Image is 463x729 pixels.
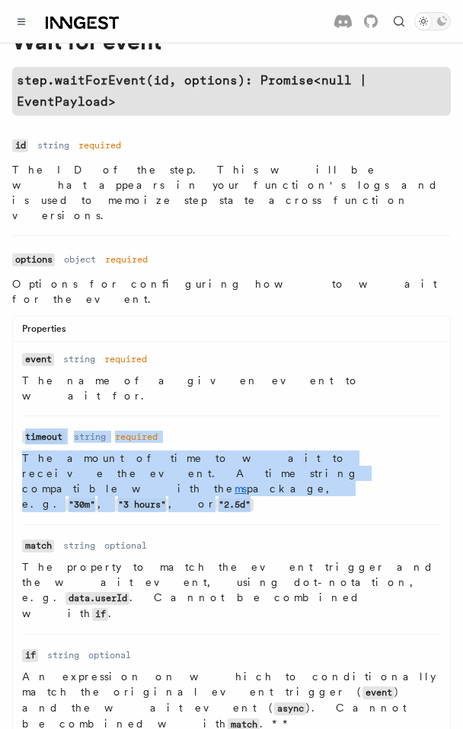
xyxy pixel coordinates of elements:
[115,431,158,443] dd: required
[22,559,441,622] p: The property to match the event trigger and the wait event, using dot-notation, e.g. . Cannot be ...
[12,139,28,152] code: id
[216,498,253,511] code: "2.5d"
[74,431,106,443] dd: string
[12,253,55,266] code: options
[65,592,129,605] code: data.userId
[105,253,148,266] dd: required
[12,162,451,223] p: The ID of the step. This will be what appears in your function's logs and is used to memoize step...
[235,482,247,495] a: ms
[22,373,441,403] p: The name of a given event to wait for.
[65,498,97,511] code: "30m"
[22,450,441,512] p: The amount of time to wait to receive the event. A time string compatible with the package, e.g. ...
[104,353,147,365] dd: required
[22,649,38,662] code: if
[390,12,408,30] button: Find something...
[63,353,95,365] dd: string
[12,67,451,116] a: step.waitForEvent(id, options): Promise<null | EventPayload>
[22,431,65,444] code: timeout
[414,12,451,30] button: Toggle dark mode
[37,139,69,151] dd: string
[362,686,394,699] code: event
[78,139,121,151] dd: required
[274,702,306,715] code: async
[63,540,95,552] dd: string
[13,323,450,342] div: Properties
[47,649,79,661] dd: string
[64,253,96,266] dd: object
[22,540,54,552] code: match
[12,12,30,30] button: Toggle navigation
[88,649,131,661] dd: optional
[12,276,451,307] p: Options for configuring how to wait for the event.
[22,353,54,366] code: event
[104,540,147,552] dd: optional
[115,498,168,511] code: "3 hours"
[92,608,108,621] code: if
